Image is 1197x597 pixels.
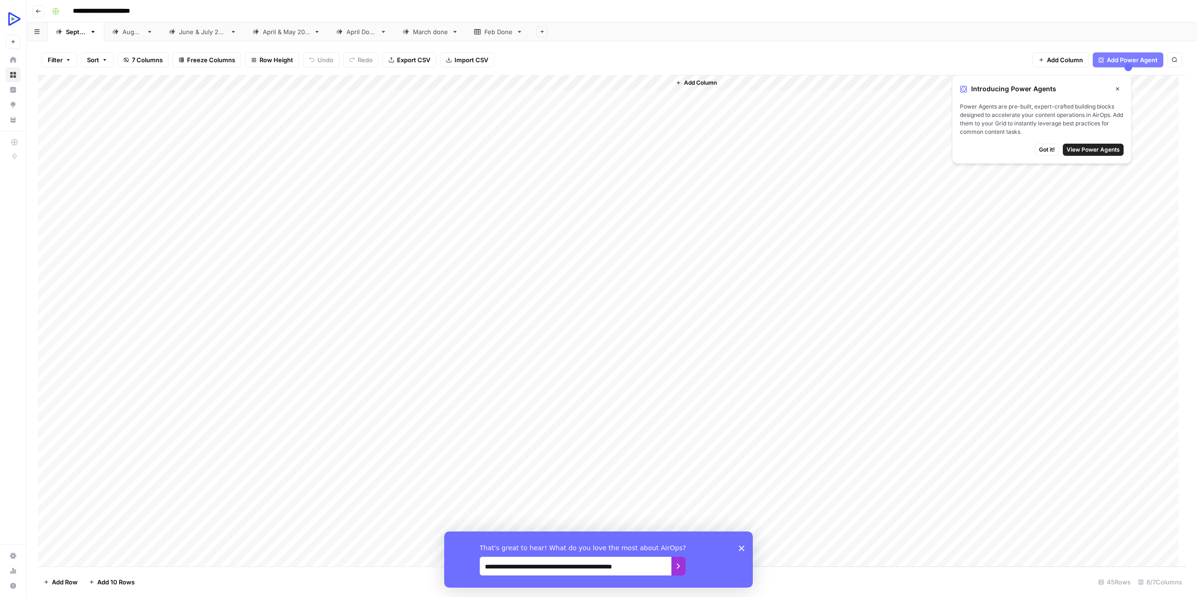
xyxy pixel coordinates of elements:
[672,77,721,89] button: Add Column
[1032,52,1089,67] button: Add Column
[87,55,99,65] span: Sort
[1095,575,1134,590] div: 45 Rows
[173,52,241,67] button: Freeze Columns
[187,55,235,65] span: Freeze Columns
[1134,575,1186,590] div: 6/7 Columns
[1067,146,1120,154] span: View Power Agents
[6,7,21,31] button: Workspace: OpenReplay
[960,83,1124,95] div: Introducing Power Agents
[245,52,299,67] button: Row Height
[117,52,169,67] button: 7 Columns
[260,55,293,65] span: Row Height
[6,112,21,127] a: Your Data
[684,79,717,87] span: Add Column
[397,55,430,65] span: Export CSV
[52,577,78,587] span: Add Row
[440,52,494,67] button: Import CSV
[1035,144,1059,156] button: Got it!
[466,22,531,41] a: Feb Done
[132,55,163,65] span: 7 Columns
[6,97,21,112] a: Opportunities
[346,27,376,36] div: April Done
[6,563,21,578] a: Usage
[317,55,333,65] span: Undo
[42,52,77,67] button: Filter
[395,22,466,41] a: March done
[123,27,143,36] div: [DATE]
[1093,52,1163,67] button: Add Power Agent
[1039,146,1055,154] span: Got it!
[413,27,448,36] div: March done
[1107,55,1158,65] span: Add Power Agent
[484,27,512,36] div: Feb Done
[454,55,488,65] span: Import CSV
[6,52,21,67] a: Home
[328,22,395,41] a: April Done
[81,52,114,67] button: Sort
[1063,144,1124,156] button: View Power Agents
[66,27,86,36] div: [DATE]
[303,52,339,67] button: Undo
[960,102,1124,136] span: Power Agents are pre-built, expert-crafted building blocks designed to accelerate your content op...
[6,548,21,563] a: Settings
[83,575,140,590] button: Add 10 Rows
[38,575,83,590] button: Add Row
[263,27,310,36] div: [DATE] & [DATE]
[161,22,245,41] a: [DATE] & [DATE]
[97,577,135,587] span: Add 10 Rows
[444,531,753,588] iframe: Survey from AirOps
[358,55,373,65] span: Redo
[6,82,21,97] a: Insights
[6,67,21,82] a: Browse
[245,22,328,41] a: [DATE] & [DATE]
[1047,55,1083,65] span: Add Column
[343,52,379,67] button: Redo
[6,11,22,28] img: OpenReplay Logo
[179,27,226,36] div: [DATE] & [DATE]
[48,22,104,41] a: [DATE]
[48,55,63,65] span: Filter
[6,578,21,593] button: Help + Support
[104,22,161,41] a: [DATE]
[382,52,436,67] button: Export CSV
